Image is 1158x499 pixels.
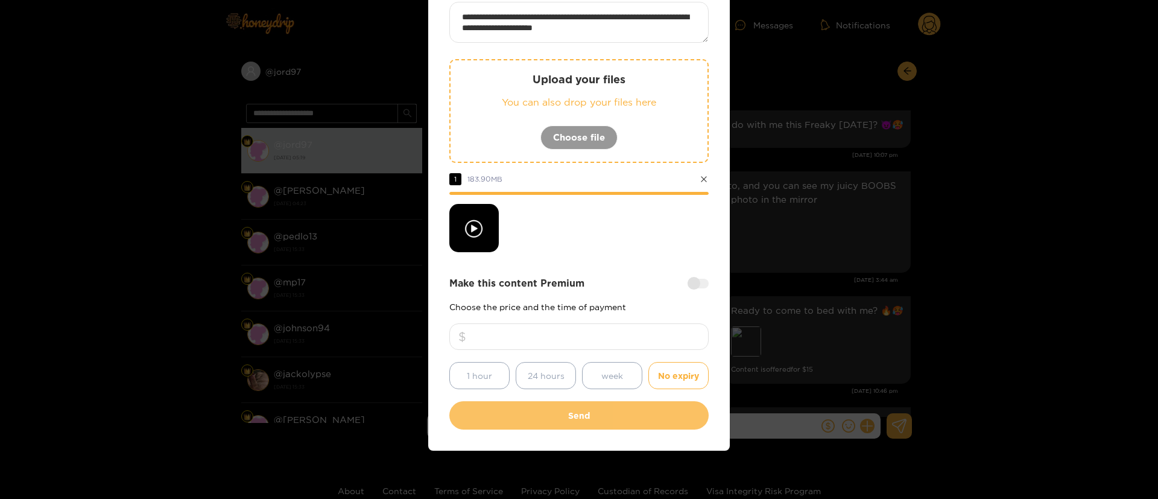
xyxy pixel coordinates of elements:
[601,369,623,383] span: week
[475,95,683,109] p: You can also drop your files here
[467,369,492,383] span: 1 hour
[540,126,618,150] button: Choose file
[467,175,502,183] span: 183.90 MB
[516,362,576,389] button: 24 hours
[475,72,683,86] p: Upload your files
[528,369,565,383] span: 24 hours
[658,369,699,383] span: No expiry
[449,302,709,311] p: Choose the price and the time of payment
[449,276,584,290] strong: Make this content Premium
[449,401,709,430] button: Send
[449,362,510,389] button: 1 hour
[648,362,709,389] button: No expiry
[449,173,461,185] span: 1
[582,362,642,389] button: week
